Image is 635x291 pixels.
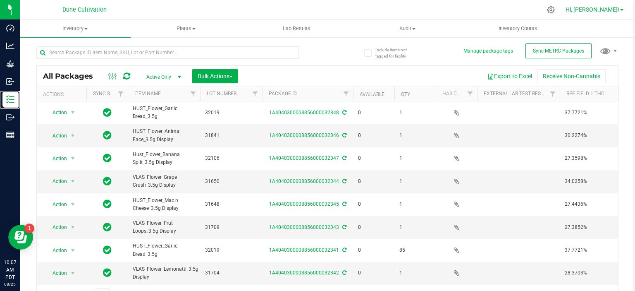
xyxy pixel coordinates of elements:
button: Sync METRC Packages [525,43,592,58]
span: Action [45,267,67,279]
span: select [68,267,78,279]
span: HUST_Flower_Garlic Bread_3.5g [133,105,195,120]
span: Action [45,107,67,118]
span: Sync from Compliance System [341,132,346,138]
span: Sync from Compliance System [341,224,346,230]
span: select [68,245,78,256]
span: select [68,153,78,164]
a: Lab Results [241,20,352,37]
span: Bulk Actions [198,73,233,79]
span: 27.3598% [565,154,627,162]
span: select [68,176,78,187]
input: Search Package ID, Item Name, SKU, Lot or Part Number... [36,46,299,59]
a: Package ID [269,91,297,96]
span: 1 [399,178,431,185]
span: 0 [358,269,389,277]
span: 1 [399,224,431,231]
a: Ref Field 1 THC [566,91,604,96]
span: Action [45,130,67,142]
span: 37.7721% [565,109,627,117]
a: Filter [114,87,128,101]
span: 32106 [205,154,257,162]
a: Filter [463,87,477,101]
a: Filter [546,87,560,101]
span: 32019 [205,246,257,254]
span: HUST_Flower_Mac n Cheese_3.5g Display [133,197,195,212]
span: 1 [399,269,431,277]
span: Action [45,153,67,164]
span: 85 [399,246,431,254]
button: Receive Non-Cannabis [537,69,606,83]
a: Inventory Counts [463,20,573,37]
span: In Sync [103,152,112,164]
span: Action [45,221,67,233]
span: HUST_Flower_Animal Face_3.5g Display [133,127,195,143]
span: 32019 [205,109,257,117]
inline-svg: Inventory [6,95,14,103]
span: Audit [352,25,462,32]
span: select [68,221,78,233]
inline-svg: Outbound [6,113,14,121]
a: Audit [352,20,463,37]
a: 1A4040300008856000032348 [269,110,339,115]
a: 1A4040300008856000032347 [269,155,339,161]
span: 1 [399,154,431,162]
a: Filter [248,87,262,101]
a: Plants [131,20,241,37]
button: Manage package tags [463,48,513,55]
span: Inventory Counts [487,25,549,32]
span: Dune Cultivation [62,6,107,13]
span: Lab Results [272,25,322,32]
inline-svg: Analytics [6,42,14,50]
span: Sync from Compliance System [341,201,346,207]
span: 28.3703% [565,269,627,277]
span: 1 [399,109,431,117]
span: Action [45,176,67,187]
span: VLAS_Flower_Frut Loops_3.5g Display [133,219,195,235]
span: In Sync [103,221,112,233]
span: VLAS_Flower_Lemonatti_3.5g Display [133,265,198,281]
div: Actions [43,91,83,97]
span: Hust_Flower_Banana Split_3.5g Display [133,151,195,166]
a: 1A4040300008856000032344 [269,178,339,184]
inline-svg: Grow [6,60,14,68]
span: Include items not tagged for facility [375,47,417,59]
span: Sync from Compliance System [341,247,346,253]
span: VLAS_Flower_Grape Crush_3.5g Display [133,173,195,189]
a: 1A4040300008856000032341 [269,247,339,253]
iframe: Resource center unread badge [24,224,34,233]
a: 1A4040300008856000032345 [269,201,339,207]
a: Sync Status [93,91,125,96]
span: Sync from Compliance System [341,110,346,115]
span: 31704 [205,269,257,277]
span: In Sync [103,107,112,118]
a: Qty [401,91,410,97]
span: 27.4436% [565,200,627,208]
span: Action [45,199,67,210]
span: In Sync [103,130,112,141]
a: Filter [186,87,200,101]
span: HUST_Flower_Garlic Bread_3.5g [133,242,195,258]
div: Manage settings [546,6,556,14]
span: Sync METRC Packages [533,48,584,54]
span: 1 [399,200,431,208]
span: Sync from Compliance System [341,178,346,184]
iframe: Resource center [8,225,33,250]
span: In Sync [103,198,112,210]
span: In Sync [103,244,112,256]
a: External Lab Test Result [484,91,549,96]
span: 31841 [205,132,257,139]
span: 0 [358,200,389,208]
inline-svg: Inbound [6,77,14,86]
span: 31709 [205,224,257,231]
span: select [68,130,78,142]
span: select [68,107,78,118]
span: Sync from Compliance System [341,270,346,276]
span: Plants [131,25,241,32]
span: 0 [358,178,389,185]
span: select [68,199,78,210]
span: 0 [358,109,389,117]
p: 08/25 [4,281,16,287]
inline-svg: Dashboard [6,24,14,32]
span: 30.2274% [565,132,627,139]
